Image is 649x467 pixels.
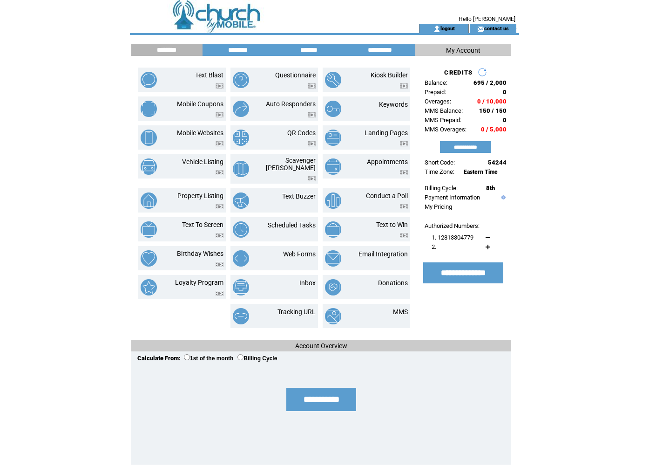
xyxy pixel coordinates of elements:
[216,262,223,267] img: video.png
[425,79,447,86] span: Balance:
[325,130,341,146] img: landing-pages.png
[371,71,408,79] a: Kiosk Builder
[325,72,341,88] img: kiosk-builder.png
[233,72,249,88] img: questionnaire.png
[378,279,408,287] a: Donations
[479,107,507,114] span: 150 / 150
[432,234,473,241] span: 1. 12813304779
[216,291,223,296] img: video.png
[233,161,249,177] img: scavenger-hunt.png
[233,101,249,117] img: auto-responders.png
[325,221,341,238] img: text-to-win.png
[216,112,223,117] img: video.png
[184,354,190,360] input: 1st of the month
[425,203,452,210] a: My Pricing
[425,194,480,201] a: Payment Information
[141,279,157,295] img: loyalty-program.png
[195,71,223,79] a: Text Blast
[473,79,507,86] span: 695 / 2,000
[216,204,223,209] img: video.png
[308,141,316,146] img: video.png
[432,243,436,250] span: 2.
[233,279,249,295] img: inbox.png
[325,158,341,175] img: appointments.png
[177,250,223,257] a: Birthday Wishes
[233,130,249,146] img: qr-codes.png
[266,157,316,172] a: Scavenger [PERSON_NAME]
[477,25,484,33] img: contact_us_icon.gif
[400,204,408,209] img: video.png
[141,72,157,88] img: text-blast.png
[477,98,507,105] span: 0 / 10,000
[184,355,233,362] label: 1st of the month
[283,250,316,258] a: Web Forms
[266,100,316,108] a: Auto Responders
[379,101,408,108] a: Keywords
[425,89,446,96] span: Prepaid:
[141,221,157,238] img: text-to-screen.png
[325,101,341,117] img: keywords.png
[141,130,157,146] img: mobile-websites.png
[425,185,458,192] span: Billing Cycle:
[237,355,277,362] label: Billing Cycle
[425,98,451,105] span: Overages:
[308,112,316,117] img: video.png
[325,192,341,209] img: conduct-a-poll.png
[400,141,408,146] img: video.png
[282,192,316,200] a: Text Buzzer
[425,168,454,175] span: Time Zone:
[177,100,223,108] a: Mobile Coupons
[459,16,515,22] span: Hello [PERSON_NAME]
[400,233,408,238] img: video.png
[216,83,223,89] img: video.png
[233,308,249,324] img: tracking-url.png
[308,83,316,89] img: video.png
[177,129,223,137] a: Mobile Websites
[233,192,249,209] img: text-buzzer.png
[275,71,316,79] a: Questionnaire
[425,222,480,229] span: Authorized Numbers:
[366,192,408,199] a: Conduct a Poll
[393,308,408,316] a: MMS
[287,129,316,137] a: QR Codes
[299,279,316,287] a: Inbox
[440,25,455,31] a: logout
[425,159,455,166] span: Short Code:
[137,355,181,362] span: Calculate From:
[182,221,223,228] a: Text To Screen
[425,117,461,124] span: MMS Prepaid:
[358,250,408,258] a: Email Integration
[400,170,408,175] img: video.png
[425,107,463,114] span: MMS Balance:
[141,101,157,117] img: mobile-coupons.png
[308,176,316,181] img: video.png
[325,279,341,295] img: donations.png
[325,308,341,324] img: mms.png
[365,129,408,137] a: Landing Pages
[216,141,223,146] img: video.png
[237,354,243,360] input: Billing Cycle
[216,170,223,175] img: video.png
[175,279,223,286] a: Loyalty Program
[446,47,480,54] span: My Account
[464,169,498,175] span: Eastern Time
[216,233,223,238] img: video.png
[268,221,316,229] a: Scheduled Tasks
[376,221,408,228] a: Text to Win
[141,192,157,209] img: property-listing.png
[325,250,341,267] img: email-integration.png
[484,25,509,31] a: contact us
[499,195,506,199] img: help.gif
[503,89,507,96] span: 0
[481,126,507,133] span: 0 / 5,000
[488,159,507,166] span: 54244
[233,250,249,267] img: web-forms.png
[141,158,157,175] img: vehicle-listing.png
[295,342,347,350] span: Account Overview
[433,25,440,33] img: account_icon.gif
[177,192,223,199] a: Property Listing
[444,69,473,76] span: CREDITS
[425,126,466,133] span: MMS Overages:
[182,158,223,165] a: Vehicle Listing
[400,83,408,89] img: video.png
